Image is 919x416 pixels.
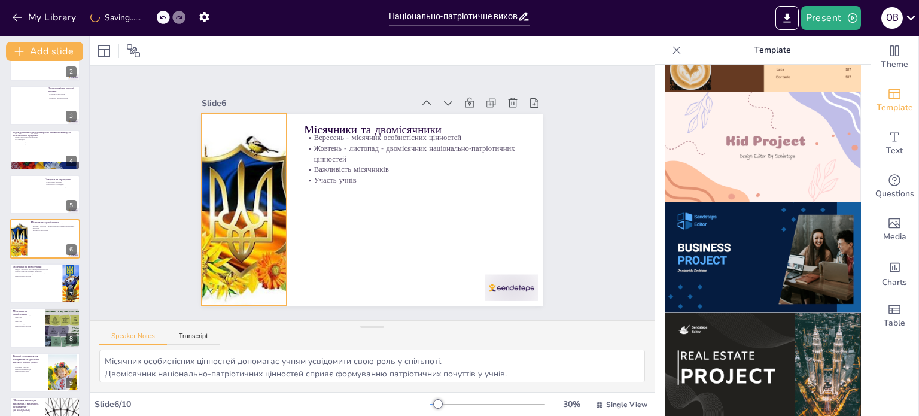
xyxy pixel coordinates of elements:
div: 30 % [557,399,586,410]
p: Важливість місячників [13,325,41,327]
p: "Не можна навчати, не виховуючи, і виховувати, не навчаючи." [PERSON_NAME] [13,399,41,412]
div: Change the overall theme [871,36,918,79]
div: Slide 6 [400,1,476,207]
span: Questions [875,187,914,201]
span: Table [884,317,905,330]
button: Transcript [167,332,220,345]
p: Корисні ресурси [13,364,45,366]
div: 4 [10,130,80,169]
p: Важливість місячників [13,275,59,278]
div: 6 [66,244,77,255]
img: thumb-9.png [665,92,861,202]
div: Layout [95,41,114,60]
div: 5 [10,175,80,214]
div: 4 [66,156,77,166]
p: Важливість виховних проєктів [48,99,77,102]
p: Місячники та двомісячники [31,221,77,224]
p: Участь учнів [358,123,437,337]
span: Template [877,101,913,114]
button: Speaker Notes [99,332,167,345]
span: Single View [606,400,647,409]
span: Theme [881,58,908,71]
div: Add a table [871,294,918,338]
p: Важливість ресурсів [13,371,45,373]
p: Грудень - місячник загальнолюдських цінностей [13,269,59,271]
button: O B [881,6,903,30]
p: Template [686,36,859,65]
span: Charts [882,276,907,289]
input: Insert title [389,8,518,25]
div: Slide 6 / 10 [95,399,430,410]
p: Важливість місячників [369,119,448,333]
p: Лютий - місячник громадянських цінностей [13,273,59,275]
p: Індивідуальний підхід до вибудови виховного впливу та психологічної підтримки [13,131,77,138]
p: Тематичні місячники [48,93,77,95]
div: 9 [66,378,77,388]
div: 9 [10,353,80,392]
div: 6 [10,219,80,259]
p: Вересень - місячник особистісних цінностей [31,223,77,225]
p: Березень - місячник духовних цінностей [13,314,41,318]
button: My Library [9,8,81,27]
div: 8 [66,333,77,344]
p: Важливість інформації [13,368,45,371]
p: Соціальні проєкти [48,95,77,98]
p: Місячники та двомісячники [13,265,59,269]
p: Партнерство з громадою [45,183,77,186]
p: Співпраця з іншими закладами [45,186,77,188]
div: 7 [66,289,77,300]
p: Корисні покликання для планування та здійснення виховної роботи у класі: [13,354,45,365]
div: Saving...... [90,12,141,23]
p: Співпраця та партнерство [45,177,77,181]
p: Важливість підтримки [13,143,77,145]
p: Шкільне самоврядування [48,97,77,99]
p: Загальношкільні виховні проєкти [48,87,77,93]
p: Індивідуальні траєкторії розвитку [13,136,77,139]
span: Text [886,144,903,157]
div: O B [881,7,903,29]
div: 8 [10,308,80,348]
p: Важливість партнерства [45,187,77,190]
img: thumb-10.png [665,202,861,313]
button: Export to PowerPoint [775,6,799,30]
div: Add images, graphics, shapes or video [871,208,918,251]
div: 7 [10,263,80,303]
p: Важливість місячників [31,229,77,232]
p: Травень - підсумки [13,323,41,325]
p: Співпраця з батьками [45,181,77,183]
p: Місячники та двомісячники [404,106,488,322]
p: Психологічна допомога [13,141,77,143]
div: Add text boxes [871,122,918,165]
p: Наставництво [13,139,77,141]
p: Жовтень - листопад - двомісячник національно-патріотичних цінностей [378,113,467,330]
p: Вересень - місячник особистісних цінностей [398,110,477,324]
div: Get real-time input from your audience [871,165,918,208]
p: Місячники та двомісячники [13,309,41,316]
div: 2 [66,66,77,77]
p: Січень - місячник родинних цінностей [13,271,59,273]
div: 3 [66,111,77,122]
textarea: Місячник особистісних цінностей допомагає учням усвідомити свою роль у спільноті. Двомісячник нац... [99,350,645,382]
div: 5 [66,200,77,211]
button: Present [801,6,861,30]
span: Media [883,230,906,244]
span: Position [126,44,141,58]
p: Підтримка вчителів [13,366,45,369]
p: Жовтень - листопад - двомісячник національно-патріотичних цінностей [31,225,77,229]
div: 3 [10,86,80,125]
button: Add slide [6,42,83,61]
p: Квітень - місячник екологічних цінностей [13,318,41,323]
div: 2 [10,41,80,80]
div: Add ready made slides [871,79,918,122]
div: Add charts and graphs [871,251,918,294]
p: Участь учнів [31,232,77,234]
